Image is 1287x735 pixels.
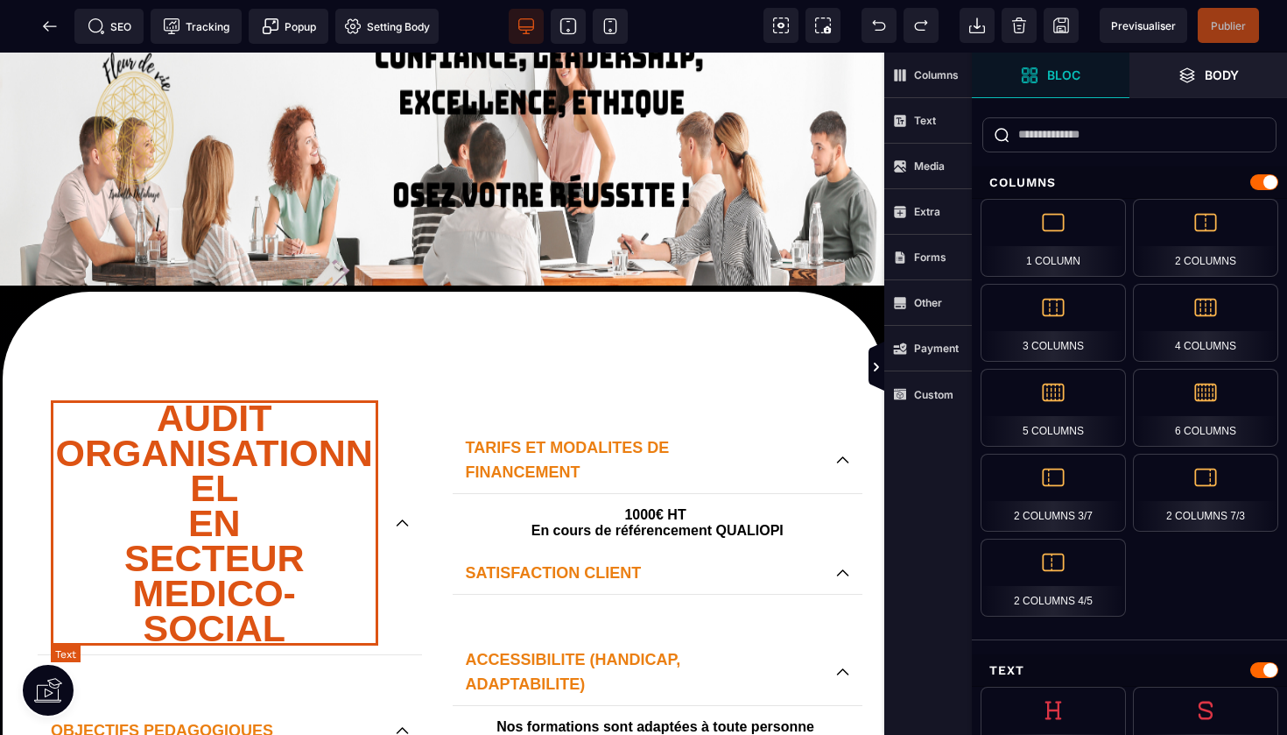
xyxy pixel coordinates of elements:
strong: Text [914,114,936,127]
span: Publier [1211,19,1246,32]
p: AUDIT ORGANISATIONNEL EN SECTEUR MEDICO- SOCIAL [51,348,378,593]
text: Nos formations sont adaptées à toute personne en situation de handicap : nous contacter pour tout... [457,662,859,718]
span: Popup [262,18,316,35]
strong: Media [914,159,945,173]
div: 5 Columns [981,369,1126,447]
p: ACCESSIBILITE (HANDICAP, ADAPTABILITE) [466,595,819,644]
strong: Columns [914,68,959,81]
p: TARIFS ET MODALITES DE FINANCEMENT [466,383,819,432]
div: 2 Columns 4/5 [981,539,1126,617]
span: Previsualiser [1111,19,1176,32]
strong: Forms [914,251,946,264]
div: 3 Columns [981,284,1126,362]
span: SEO [88,18,131,35]
span: View components [763,8,798,43]
strong: Other [914,296,942,309]
strong: Custom [914,388,953,401]
strong: Body [1205,68,1239,81]
span: Tracking [163,18,229,35]
strong: Bloc [1047,68,1080,81]
div: Text [972,654,1287,687]
div: 1 Column [981,199,1126,277]
text: 1000€ HT En cours de référencement QUALIOPI [453,450,863,491]
span: Open Blocks [972,53,1129,98]
div: 6 Columns [1133,369,1278,447]
span: Setting Body [344,18,430,35]
span: Preview [1100,8,1187,43]
p: OBJECTIFS PEDAGOGIQUES [51,666,378,690]
span: Open Layer Manager [1129,53,1287,98]
div: 2 Columns 7/3 [1133,454,1278,532]
span: Screenshot [805,8,840,43]
div: 2 Columns [1133,199,1278,277]
div: 4 Columns [1133,284,1278,362]
strong: Extra [914,205,940,218]
div: Columns [972,166,1287,199]
div: 2 Columns 3/7 [981,454,1126,532]
p: SATISFACTION CLIENT [466,508,819,533]
strong: Payment [914,342,959,355]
